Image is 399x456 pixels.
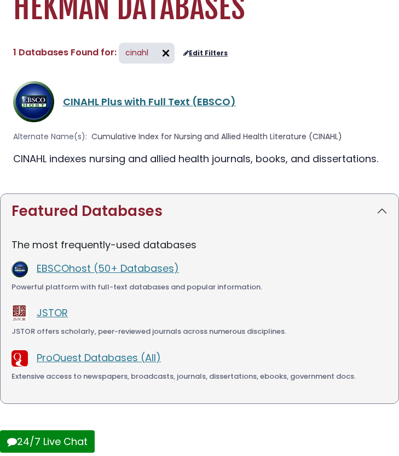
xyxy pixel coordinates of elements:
[183,49,228,57] a: Edit Filters
[37,351,161,364] a: ProQuest Databases (All)
[37,306,68,320] a: JSTOR
[63,95,236,109] a: CINAHL Plus with Full Text (EBSCO)
[13,46,117,59] span: 1 Databases Found for:
[13,151,386,166] div: CINAHL indexes nursing and allied health journals, books, and dissertations.
[91,131,342,142] span: Cumulative Index for Nursing and Allied Health Literature (CINAHL)
[1,194,398,229] button: Featured Databases
[125,47,148,58] span: cinahl
[11,282,388,293] div: Powerful platform with full-text databases and popular information.
[37,261,179,275] a: EBSCOhost (50+ Databases)
[11,237,388,252] p: The most frequently-used databases
[13,131,87,142] span: Alternate Name(s):
[157,44,175,62] img: arr097.svg
[11,371,388,382] div: Extensive access to newspapers, broadcasts, journals, dissertations, ebooks, government docs.
[11,326,388,337] div: JSTOR offers scholarly, peer-reviewed journals across numerous disciplines.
